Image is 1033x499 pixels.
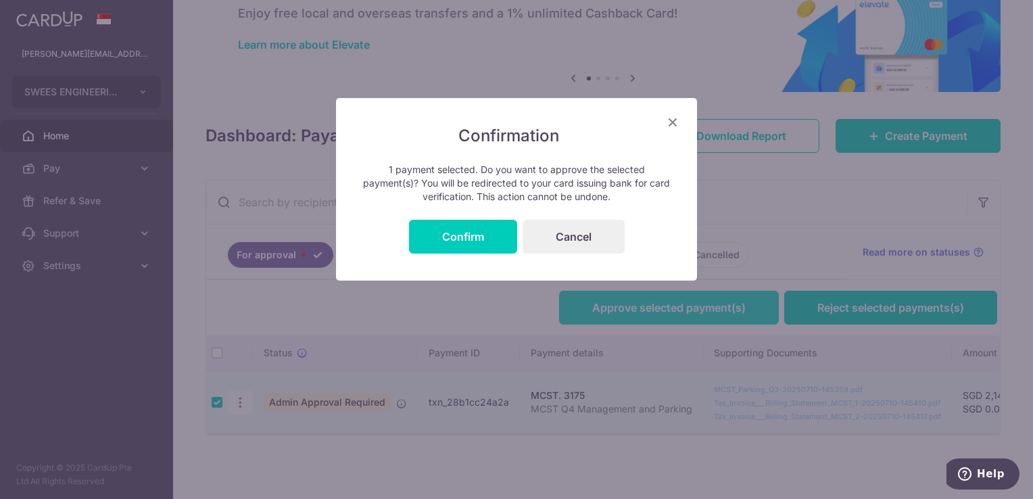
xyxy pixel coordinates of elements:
[409,220,517,254] button: Confirm
[946,458,1019,492] iframe: Opens a widget where you can find more information
[523,220,625,254] button: Cancel
[665,114,681,130] button: Close
[363,163,670,204] p: 1 payment selected. Do you want to approve the selected payment(s)? You will be redirected to you...
[363,125,670,147] h5: Confirmation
